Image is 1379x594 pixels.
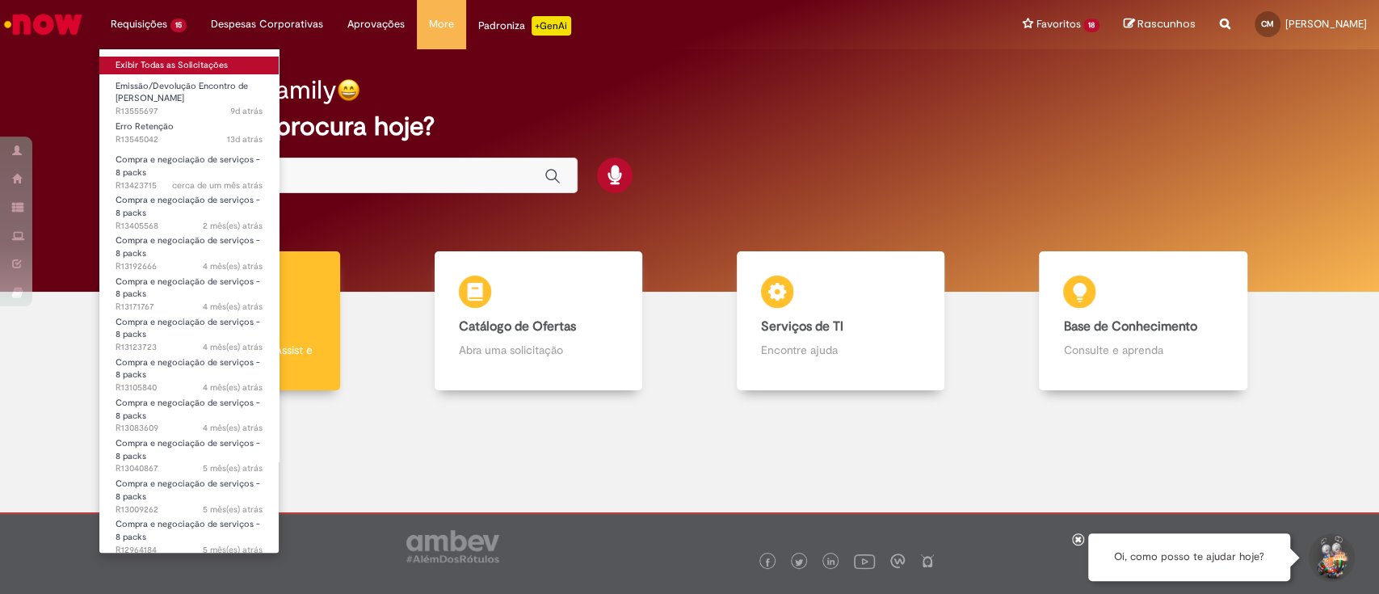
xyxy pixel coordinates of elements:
[2,8,85,40] img: ServiceNow
[116,518,260,543] span: Compra e negociação de serviços - 8 packs
[116,316,260,341] span: Compra e negociação de serviços - 8 packs
[203,260,263,272] span: 4 mês(es) atrás
[203,381,263,394] time: 28/05/2025 14:54:56
[761,342,920,358] p: Encontre ajuda
[85,251,387,391] a: Tirar dúvidas Tirar dúvidas com Lupi Assist e Gen Ai
[99,314,279,348] a: Aberto R13123723 : Compra e negociação de serviços - 8 packs
[116,437,260,462] span: Compra e negociação de serviços - 8 packs
[203,341,263,353] span: 4 mês(es) atrás
[203,341,263,353] time: 03/06/2025 15:22:35
[116,544,263,557] span: R12964184
[227,133,263,145] span: 13d atrás
[111,16,167,32] span: Requisições
[116,154,260,179] span: Compra e negociação de serviços - 8 packs
[406,530,499,562] img: logo_footer_ambev_rotulo_gray.png
[99,516,279,550] a: Aberto R12964184 : Compra e negociação de serviços - 8 packs
[387,251,689,391] a: Catálogo de Ofertas Abra uma solicitação
[890,554,905,568] img: logo_footer_workplace.png
[203,544,263,556] span: 5 mês(es) atrás
[429,16,454,32] span: More
[116,120,174,133] span: Erro Retenção
[116,179,263,192] span: R13423715
[203,462,263,474] time: 13/05/2025 08:44:26
[203,422,263,434] span: 4 mês(es) atrás
[116,276,260,301] span: Compra e negociação de serviços - 8 packs
[763,558,771,567] img: logo_footer_facebook.png
[203,301,263,313] time: 12/06/2025 13:08:47
[690,251,992,391] a: Serviços de TI Encontre ajuda
[99,118,279,148] a: Aberto R13545042 : Erro Retenção
[99,151,279,186] a: Aberto R13423715 : Compra e negociação de serviços - 8 packs
[99,192,279,226] a: Aberto R13405568 : Compra e negociação de serviços - 8 packs
[761,318,843,335] b: Serviços de TI
[1063,318,1196,335] b: Base de Conhecimento
[203,462,263,474] span: 5 mês(es) atrás
[203,260,263,272] time: 17/06/2025 10:25:03
[99,475,279,510] a: Aberto R13009262 : Compra e negociação de serviços - 8 packs
[920,554,935,568] img: logo_footer_naosei.png
[99,354,279,389] a: Aberto R13105840 : Compra e negociação de serviços - 8 packs
[459,318,576,335] b: Catálogo de Ofertas
[854,550,875,571] img: logo_footer_youtube.png
[203,381,263,394] span: 4 mês(es) atrás
[116,356,260,381] span: Compra e negociação de serviços - 8 packs
[116,462,263,475] span: R13040867
[1063,342,1222,358] p: Consulte e aprenda
[227,133,263,145] time: 17/09/2025 17:27:53
[1088,533,1290,581] div: Oi, como posso te ajudar hoje?
[1137,16,1196,32] span: Rascunhos
[130,112,1249,141] h2: O que você procura hoje?
[116,220,263,233] span: R13405568
[116,260,263,273] span: R13192666
[172,179,263,192] span: cerca de um mês atrás
[795,558,803,567] img: logo_footer_twitter.png
[827,558,835,567] img: logo_footer_linkedin.png
[116,80,248,105] span: Emissão/Devolução Encontro de [PERSON_NAME]
[116,503,263,516] span: R13009262
[230,105,263,117] span: 9d atrás
[116,341,263,354] span: R13123723
[116,381,263,394] span: R13105840
[99,232,279,267] a: Aberto R13192666 : Compra e negociação de serviços - 8 packs
[203,220,263,232] span: 2 mês(es) atrás
[99,57,279,74] a: Exibir Todas as Solicitações
[99,78,279,112] a: Aberto R13555697 : Emissão/Devolução Encontro de Contas Fornecedor
[478,16,571,36] div: Padroniza
[99,48,280,554] ul: Requisições
[992,251,1294,391] a: Base de Conhecimento Consulte e aprenda
[1036,16,1080,32] span: Favoritos
[1083,19,1099,32] span: 18
[203,422,263,434] time: 21/05/2025 14:49:40
[116,422,263,435] span: R13083609
[203,503,263,516] time: 06/05/2025 15:47:15
[1124,17,1196,32] a: Rascunhos
[116,478,260,503] span: Compra e negociação de serviços - 8 packs
[116,397,260,422] span: Compra e negociação de serviços - 8 packs
[230,105,263,117] time: 22/09/2025 14:56:41
[99,394,279,429] a: Aberto R13083609 : Compra e negociação de serviços - 8 packs
[203,220,263,232] time: 12/08/2025 17:28:10
[116,133,263,146] span: R13545042
[203,544,263,556] time: 22/04/2025 09:46:38
[170,19,187,32] span: 15
[116,301,263,314] span: R13171767
[1285,17,1367,31] span: [PERSON_NAME]
[1261,19,1274,29] span: CM
[203,503,263,516] span: 5 mês(es) atrás
[99,273,279,308] a: Aberto R13171767 : Compra e negociação de serviços - 8 packs
[1306,533,1355,582] button: Iniciar Conversa de Suporte
[211,16,323,32] span: Despesas Corporativas
[203,301,263,313] span: 4 mês(es) atrás
[116,105,263,118] span: R13555697
[347,16,405,32] span: Aprovações
[172,179,263,192] time: 18/08/2025 09:44:22
[337,78,360,102] img: happy-face.png
[532,16,571,36] p: +GenAi
[116,194,260,219] span: Compra e negociação de serviços - 8 packs
[116,234,260,259] span: Compra e negociação de serviços - 8 packs
[459,342,618,358] p: Abra uma solicitação
[99,435,279,470] a: Aberto R13040867 : Compra e negociação de serviços - 8 packs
